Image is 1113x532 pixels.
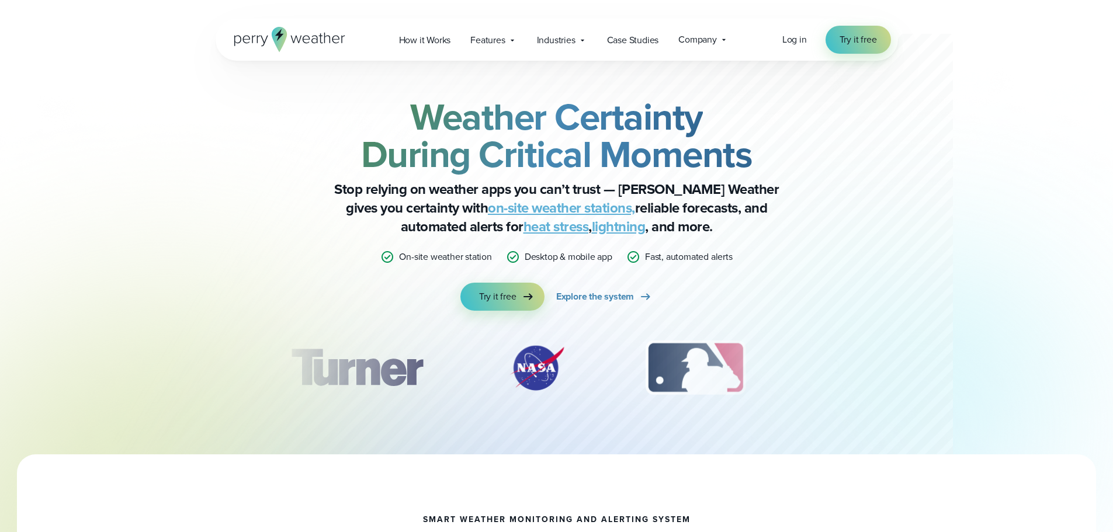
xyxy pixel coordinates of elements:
[470,33,505,47] span: Features
[537,33,575,47] span: Industries
[782,33,807,46] span: Log in
[525,250,612,264] p: Desktop & mobile app
[323,180,790,236] p: Stop relying on weather apps you can’t trust — [PERSON_NAME] Weather gives you certainty with rel...
[399,250,491,264] p: On-site weather station
[813,339,907,397] div: 4 of 12
[273,339,439,397] img: Turner-Construction_1.svg
[273,339,439,397] div: 1 of 12
[523,216,589,237] a: heat stress
[840,33,877,47] span: Try it free
[274,339,840,403] div: slideshow
[592,216,646,237] a: lightning
[597,28,669,52] a: Case Studies
[399,33,451,47] span: How it Works
[496,339,578,397] div: 2 of 12
[645,250,733,264] p: Fast, automated alerts
[813,339,907,397] img: PGA.svg
[361,89,753,182] strong: Weather Certainty During Critical Moments
[496,339,578,397] img: NASA.svg
[607,33,659,47] span: Case Studies
[634,339,757,397] div: 3 of 12
[479,290,516,304] span: Try it free
[556,283,653,311] a: Explore the system
[488,197,635,218] a: on-site weather stations,
[460,283,545,311] a: Try it free
[556,290,634,304] span: Explore the system
[782,33,807,47] a: Log in
[389,28,461,52] a: How it Works
[423,515,691,524] h1: smart weather monitoring and alerting system
[678,33,717,47] span: Company
[634,339,757,397] img: MLB.svg
[826,26,891,54] a: Try it free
